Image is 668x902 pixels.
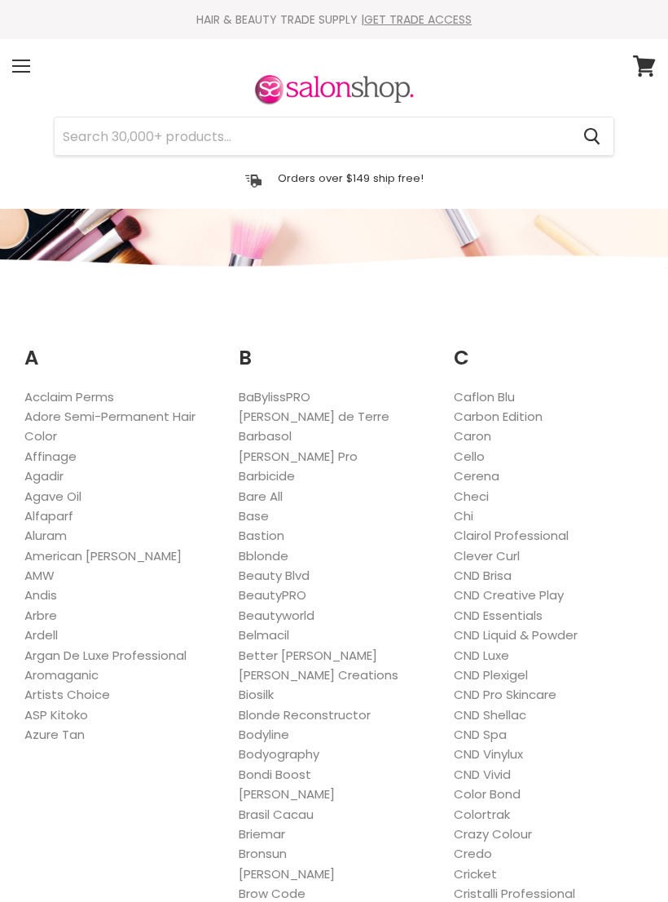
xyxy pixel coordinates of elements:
a: CND Pro Skincare [454,686,556,703]
a: Beauty Blvd [239,567,310,584]
a: Biosilk [239,686,274,703]
a: CND Creative Play [454,586,564,604]
h2: C [454,321,644,374]
a: Clever Curl [454,547,520,564]
h2: A [24,321,214,374]
h2: B [239,321,428,374]
a: American [PERSON_NAME] [24,547,182,564]
a: Blonde Reconstructor [239,706,371,723]
a: Artists Choice [24,686,110,703]
a: Adore Semi-Permanent Hair Color [24,408,196,444]
a: Chi [454,507,473,524]
button: Search [570,117,613,155]
a: Cerena [454,467,499,484]
a: Aluram [24,527,67,544]
a: Agadir [24,467,64,484]
a: CND Luxe [454,647,509,664]
a: Belmacil [239,626,289,643]
a: Crazy Colour [454,825,532,842]
a: CND Brisa [454,567,512,584]
a: Beautyworld [239,607,314,624]
a: Bare All [239,488,283,505]
a: BeautyPRO [239,586,306,604]
a: Acclaim Perms [24,388,114,405]
a: Better [PERSON_NAME] [239,647,377,664]
a: CND Vinylux [454,745,523,763]
a: Base [239,507,269,524]
a: CND Spa [454,726,507,743]
a: Carbon Edition [454,408,543,425]
a: AMW [24,567,55,584]
a: Argan De Luxe Professional [24,647,187,664]
a: Color Bond [454,785,521,803]
a: Barbicide [239,467,295,484]
a: [PERSON_NAME] Pro [239,448,358,465]
input: Search [55,117,570,155]
a: Barbasol [239,427,292,444]
a: [PERSON_NAME] [239,865,335,882]
a: BaBylissPRO [239,388,310,405]
a: Bastion [239,527,284,544]
a: Alfaparf [24,507,73,524]
a: Brow Code [239,885,305,902]
a: Cristalli Professional [454,885,575,902]
a: Cello [454,448,485,465]
a: Ardell [24,626,58,643]
a: Bblonde [239,547,288,564]
a: CND Shellac [454,706,526,723]
a: Brasil Cacau [239,806,314,823]
a: CND Liquid & Powder [454,626,578,643]
a: [PERSON_NAME] de Terre [239,408,389,425]
a: Clairol Professional [454,527,569,544]
a: Bodyography [239,745,319,763]
a: CND Plexigel [454,666,528,683]
a: [PERSON_NAME] Creations [239,666,398,683]
a: ASP Kitoko [24,706,88,723]
a: Bronsun [239,845,287,862]
a: Colortrak [454,806,510,823]
a: Bodyline [239,726,289,743]
a: Aromaganic [24,666,99,683]
a: CND Essentials [454,607,543,624]
a: Caflon Blu [454,388,515,405]
a: [PERSON_NAME] [239,785,335,803]
a: Agave Oil [24,488,81,505]
a: Credo [454,845,492,862]
a: Bondi Boost [239,766,311,783]
a: CND Vivid [454,766,511,783]
a: Azure Tan [24,726,85,743]
a: Affinage [24,448,77,465]
a: Cricket [454,865,497,882]
a: Andis [24,586,57,604]
a: Arbre [24,607,57,624]
a: Checi [454,488,489,505]
form: Product [54,117,614,156]
a: Caron [454,427,491,444]
a: GET TRADE ACCESS [364,11,472,28]
a: Briemar [239,825,285,842]
p: Orders over $149 ship free! [278,171,424,185]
